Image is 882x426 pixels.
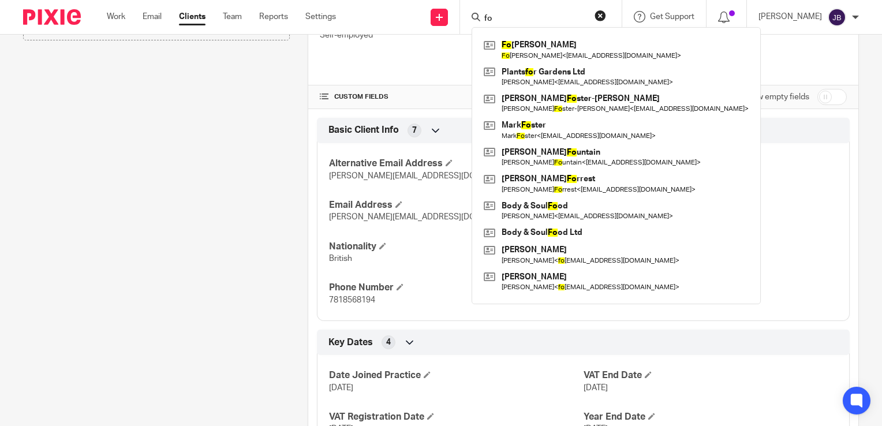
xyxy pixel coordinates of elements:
button: Clear [595,10,606,21]
span: 7818568194 [329,296,375,304]
h4: Phone Number [329,282,583,294]
span: [PERSON_NAME][EMAIL_ADDRESS][DOMAIN_NAME] [329,172,524,180]
img: svg%3E [828,8,846,27]
p: [PERSON_NAME] [758,11,822,23]
a: Reports [259,11,288,23]
h4: Email Address [329,199,583,211]
p: Self-employed [320,29,583,41]
span: British [329,255,352,263]
span: [DATE] [329,384,353,392]
h4: Nationality [329,241,583,253]
img: Pixie [23,9,81,25]
a: Settings [305,11,336,23]
a: Team [223,11,242,23]
h4: VAT Registration Date [329,411,583,423]
span: 4 [386,337,391,348]
span: [PERSON_NAME][EMAIL_ADDRESS][DOMAIN_NAME] [329,213,524,221]
input: Search [483,14,587,24]
a: Work [107,11,125,23]
span: 7 [412,125,417,136]
a: Email [143,11,162,23]
span: [DATE] [584,384,608,392]
span: Basic Client Info [328,124,399,136]
h4: VAT End Date [584,369,838,382]
h4: Year End Date [584,411,838,423]
h4: Date Joined Practice [329,369,583,382]
h4: CUSTOM FIELDS [320,92,583,102]
span: Key Dates [328,337,373,349]
h4: Alternative Email Address [329,158,583,170]
a: Clients [179,11,205,23]
span: Get Support [650,13,694,21]
label: Show empty fields [743,91,809,103]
